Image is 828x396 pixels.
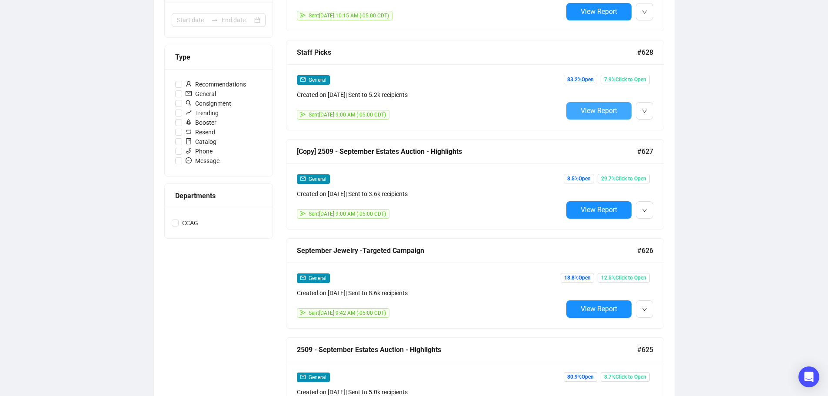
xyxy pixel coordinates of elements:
[186,90,192,97] span: mail
[564,372,597,382] span: 80.9% Open
[175,190,262,201] div: Departments
[297,288,563,298] div: Created on [DATE] | Sent to 8.6k recipients
[182,89,219,99] span: General
[309,374,326,380] span: General
[182,156,223,166] span: Message
[175,52,262,63] div: Type
[798,366,819,387] div: Open Intercom Messenger
[309,275,326,281] span: General
[642,109,647,114] span: down
[182,80,249,89] span: Recommendations
[186,157,192,163] span: message
[297,245,637,256] div: September Jewelry -Targeted Campaign
[637,47,653,58] span: #628
[601,75,650,84] span: 7.9% Click to Open
[186,100,192,106] span: search
[581,305,617,313] span: View Report
[186,138,192,144] span: book
[211,17,218,23] span: to
[598,174,650,183] span: 29.7% Click to Open
[300,211,306,216] span: send
[581,206,617,214] span: View Report
[637,245,653,256] span: #626
[309,176,326,182] span: General
[286,238,664,329] a: September Jewelry -Targeted Campaign#626mailGeneralCreated on [DATE]| Sent to 8.6k recipientssend...
[182,146,216,156] span: Phone
[642,307,647,312] span: down
[186,129,192,135] span: retweet
[637,344,653,355] span: #625
[309,310,386,316] span: Sent [DATE] 9:42 AM (-05:00 CDT)
[222,15,253,25] input: End date
[598,273,650,283] span: 12.5% Click to Open
[286,139,664,230] a: [Copy] 2509 - September Estates Auction - Highlights#627mailGeneralCreated on [DATE]| Sent to 3.6...
[297,90,563,100] div: Created on [DATE] | Sent to 5.2k recipients
[642,10,647,15] span: down
[182,99,235,108] span: Consignment
[564,174,594,183] span: 8.5% Open
[211,17,218,23] span: swap-right
[297,344,637,355] div: 2509 - September Estates Auction - Highlights
[300,77,306,82] span: mail
[601,372,650,382] span: 8.7% Click to Open
[642,208,647,213] span: down
[309,77,326,83] span: General
[300,176,306,181] span: mail
[637,146,653,157] span: #627
[300,310,306,315] span: send
[309,112,386,118] span: Sent [DATE] 9:00 AM (-05:00 CDT)
[581,7,617,16] span: View Report
[186,110,192,116] span: rise
[564,75,597,84] span: 83.2% Open
[300,112,306,117] span: send
[297,47,637,58] div: Staff Picks
[309,13,389,19] span: Sent [DATE] 10:15 AM (-05:00 CDT)
[566,300,632,318] button: View Report
[297,189,563,199] div: Created on [DATE] | Sent to 3.6k recipients
[179,218,202,228] span: CCAG
[300,13,306,18] span: send
[300,374,306,379] span: mail
[561,273,594,283] span: 18.8% Open
[186,148,192,154] span: phone
[309,211,386,217] span: Sent [DATE] 9:00 AM (-05:00 CDT)
[286,40,664,130] a: Staff Picks#628mailGeneralCreated on [DATE]| Sent to 5.2k recipientssendSent[DATE] 9:00 AM (-05:0...
[297,146,637,157] div: [Copy] 2509 - September Estates Auction - Highlights
[186,119,192,125] span: rocket
[182,137,220,146] span: Catalog
[182,108,222,118] span: Trending
[182,127,219,137] span: Resend
[566,201,632,219] button: View Report
[566,102,632,120] button: View Report
[186,81,192,87] span: user
[581,106,617,115] span: View Report
[182,118,220,127] span: Booster
[566,3,632,20] button: View Report
[177,15,208,25] input: Start date
[300,275,306,280] span: mail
